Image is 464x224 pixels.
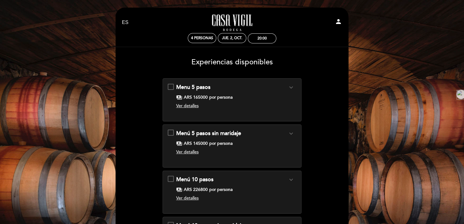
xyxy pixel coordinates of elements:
[209,187,233,193] span: por persona
[176,141,182,147] span: payments
[184,141,208,147] span: ARS 145000
[176,149,199,154] span: Ver detalles
[285,83,296,91] button: expand_more
[285,176,296,184] button: expand_more
[176,103,199,108] span: Ver detalles
[257,36,267,41] div: 20:00
[168,130,297,158] md-checkbox: Menú 5 pasos sin maridaje expand_more Clic aquí para ver menú. payments ARS 145000 por persona Ve...
[176,84,210,90] span: Menu 5 pasos
[285,130,296,137] button: expand_more
[168,83,297,111] md-checkbox: Menu 5 pasos expand_more Clic aquí para ver menú. payments ARS 165000 por persona Ver detalles
[287,176,294,183] i: expand_more
[184,94,208,100] span: ARS 165000
[184,187,208,193] span: ARS 226800
[176,195,199,201] span: Ver detalles
[191,36,213,40] span: 4 personas
[191,58,273,66] span: Experiencias disponibles
[335,18,342,27] button: person
[176,187,182,193] span: payments
[287,84,294,91] i: expand_more
[287,130,294,137] i: expand_more
[176,176,214,183] span: Menú 10 pasos
[209,94,233,100] span: por persona
[194,14,270,31] a: Casa Vigil - Restaurante
[168,176,297,204] md-checkbox: Menú 10 pasos expand_more Clic aquí para ver el menú payments ARS 226800 por persona Ver detalles
[176,94,182,100] span: payments
[176,130,241,137] span: Menú 5 pasos sin maridaje
[335,18,342,25] i: person
[209,141,233,147] span: por persona
[222,36,242,40] div: jue. 2, oct.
